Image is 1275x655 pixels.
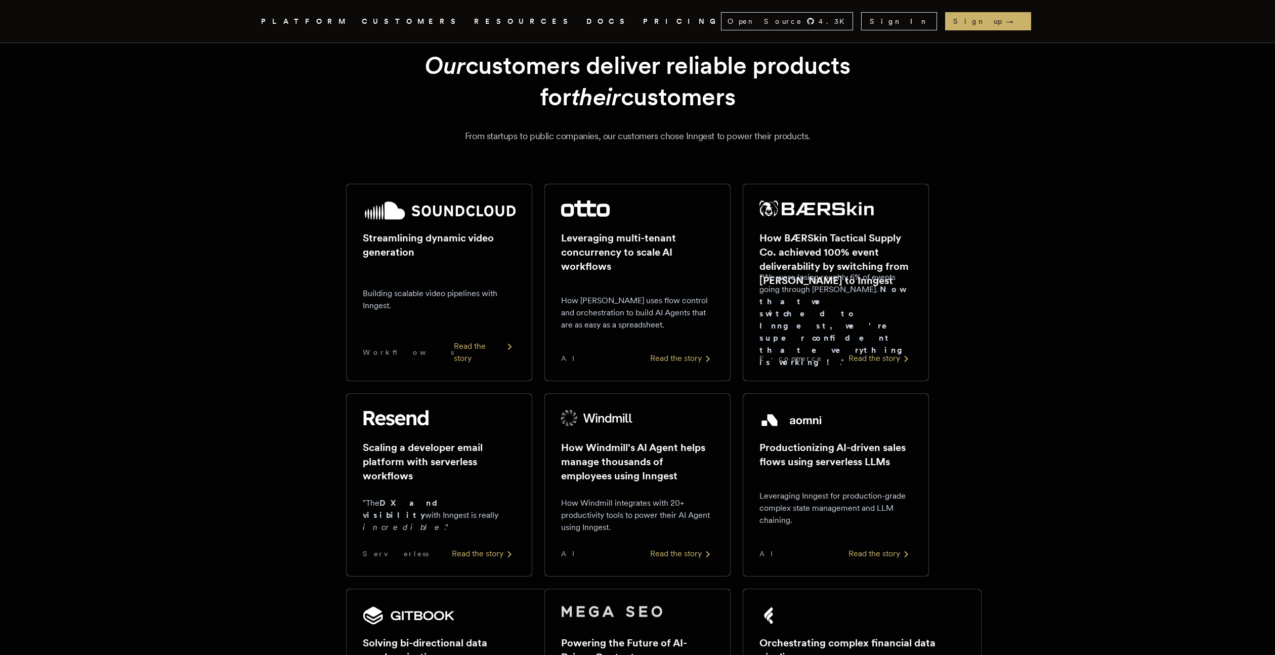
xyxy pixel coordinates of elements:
span: 4.3 K [819,16,851,26]
p: How Windmill integrates with 20+ productivity tools to power their AI Agent using Inngest. [561,497,714,534]
span: Workflows [363,347,454,357]
p: "We were losing roughly 6% of events going through [PERSON_NAME]. ." [759,271,912,369]
button: PLATFORM [261,15,350,28]
span: AI [759,549,782,559]
img: Mega SEO [561,605,662,618]
a: SoundCloud logoStreamlining dynamic video generationBuilding scalable video pipelines with Innges... [346,184,532,381]
em: Our [424,51,465,80]
p: "The with Inngest is really ." [363,497,516,534]
a: Resend logoScaling a developer email platform with serverless workflows"TheDX and visibilitywith ... [346,393,532,577]
img: Resend [363,410,429,426]
em: their [571,82,621,111]
img: Windmill [561,410,633,426]
em: incredible [363,522,444,532]
a: Windmill logoHow Windmill's AI Agent helps manage thousands of employees using InngestHow Windmil... [544,393,731,577]
a: BÆRSkin Tactical Supply Co. logoHow BÆRSkin Tactical Supply Co. achieved 100% event deliverabilit... [743,184,929,381]
h2: How Windmill's AI Agent helps manage thousands of employees using Inngest [561,440,714,483]
button: RESOURCES [474,15,574,28]
h1: customers deliver reliable products for customers [370,50,905,113]
img: Otto [561,200,610,217]
h2: How BÆRSkin Tactical Supply Co. achieved 100% event deliverability by switching from [PERSON_NAME... [759,231,912,288]
span: AI [561,549,583,559]
p: From startups to public companies, our customers chose Inngest to power their products. [273,129,1002,143]
img: BÆRSkin Tactical Supply Co. [759,200,874,217]
div: Read the story [452,548,516,560]
p: How [PERSON_NAME] uses flow control and orchestration to build AI Agents that are as easy as a sp... [561,295,714,331]
div: Read the story [650,352,714,364]
span: Open Source [728,16,802,26]
h2: Productionizing AI-driven sales flows using serverless LLMs [759,440,912,469]
strong: DX and visibility [363,498,446,520]
a: CUSTOMERS [362,15,462,28]
a: PRICING [643,15,721,28]
img: SoundCloud [363,200,516,221]
h2: Scaling a developer email platform with serverless workflows [363,440,516,483]
span: Serverless [363,549,429,559]
a: Otto logoLeveraging multi-tenant concurrency to scale AI workflowsHow [PERSON_NAME] uses flow con... [544,184,731,381]
img: GitBook [363,605,455,626]
a: Aomni logoProductionizing AI-driven sales flows using serverless LLMsLeveraging Inngest for produ... [743,393,929,577]
img: Fey [759,605,780,626]
a: DOCS [586,15,631,28]
a: Sign In [861,12,937,30]
h2: Streamlining dynamic video generation [363,231,516,259]
div: Read the story [848,548,912,560]
img: Aomni [759,410,824,430]
div: Read the story [454,340,516,364]
div: Read the story [650,548,714,560]
p: Leveraging Inngest for production-grade complex state management and LLM chaining. [759,490,912,526]
h2: Leveraging multi-tenant concurrency to scale AI workflows [561,231,714,273]
strong: Now that we switched to Inngest, we're super confident that everything is working! [759,284,910,367]
span: → [1006,16,1023,26]
span: AI [561,353,583,363]
p: Building scalable video pipelines with Inngest. [363,288,516,312]
a: Sign up [945,12,1031,30]
div: Read the story [848,352,912,364]
span: E-commerce [759,353,822,363]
